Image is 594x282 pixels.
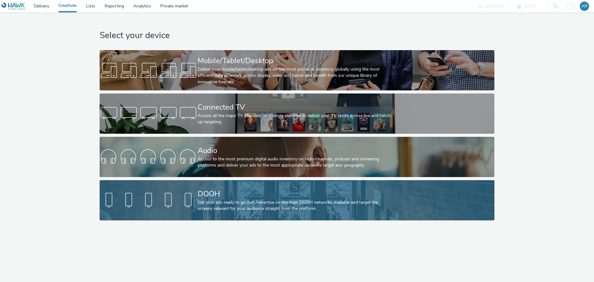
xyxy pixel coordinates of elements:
[198,189,394,199] div: DOOH
[100,30,494,41] h1: Select your device
[198,55,394,66] div: Mobile/Tablet/Desktop
[198,199,394,212] div: Get your ads ready to go out! Advertise on the main DOOH networks available and target the screen...
[100,137,494,177] a: AudioAccess to the most premium digital audio inventory on radio channels, podcast and streaming ...
[100,50,494,90] a: Mobile/Tablet/DesktopDeliver your mobile/tablet/desktop ads on the most premium inventory globall...
[581,2,588,11] div: AR
[100,93,494,134] a: Connected TVAccess all the major TV channels on a single platform to deliver your TV spots across...
[198,102,394,113] div: Connected TV
[2,2,25,10] img: undefined Logo
[198,156,394,169] div: Access to the most premium digital audio inventory on radio channels, podcast and streaming platf...
[198,66,394,85] div: Deliver your mobile/tablet/desktop ads on the most premium inventory globally using the most effi...
[198,113,394,125] div: Access all the major TV channels on a single platform to deliver your TV spots across live and ca...
[198,145,394,156] div: Audio
[551,1,561,11] img: Hawk Academy
[551,1,563,11] a: Hawk Academy
[100,180,494,220] a: DOOHGet your ads ready to go out! Advertise on the main DOOH networks available and target the sc...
